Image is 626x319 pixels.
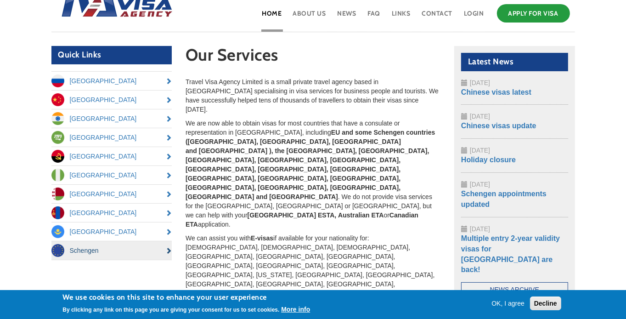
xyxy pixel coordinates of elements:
a: [GEOGRAPHIC_DATA] [51,185,172,203]
button: More info [281,305,310,314]
a: Contact [421,2,454,32]
a: [GEOGRAPHIC_DATA] [51,166,172,184]
span: [DATE] [470,113,490,120]
a: [GEOGRAPHIC_DATA] [51,91,172,109]
a: Chinese visas update [461,122,536,130]
strong: ESTA, [318,211,336,219]
a: Holiday closure [461,156,516,164]
a: [GEOGRAPHIC_DATA] [51,222,172,241]
a: News Archive [461,282,568,297]
a: Apply for Visa [497,4,570,23]
button: Decline [530,296,561,310]
button: OK, I agree [488,299,528,308]
span: [DATE] [470,147,490,154]
strong: E-visas [251,234,273,242]
strong: Australian ETA [338,211,383,219]
h2: Latest News [461,53,568,71]
h1: Our Services [186,46,440,68]
span: [DATE] [470,181,490,188]
a: Login [463,2,485,32]
a: [GEOGRAPHIC_DATA] [51,109,172,128]
span: [DATE] [470,225,490,233]
a: Links [391,2,412,32]
a: [GEOGRAPHIC_DATA] [51,72,172,90]
a: FAQ [367,2,382,32]
a: Schengen [51,241,172,260]
a: [GEOGRAPHIC_DATA] [51,128,172,147]
a: Home [261,2,283,32]
a: Schengen appointments updated [461,190,547,208]
span: [DATE] [470,79,490,86]
a: [GEOGRAPHIC_DATA] [51,204,172,222]
a: News [337,2,357,32]
p: We are now able to obtain visas for most countries that have a consulate or representation in [GE... [186,119,440,229]
h2: We use cookies on this site to enhance your user experience [62,292,310,302]
a: Chinese visas latest [461,88,531,96]
a: Multiple entry 2-year validity visas for [GEOGRAPHIC_DATA] are back! [461,234,560,274]
p: Travel Visa Agency Limited is a small private travel agency based in [GEOGRAPHIC_DATA] specialisi... [186,77,440,114]
a: About Us [292,2,327,32]
strong: [GEOGRAPHIC_DATA] [248,211,316,219]
p: By clicking any link on this page you are giving your consent for us to set cookies. [62,307,279,313]
a: [GEOGRAPHIC_DATA] [51,147,172,165]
